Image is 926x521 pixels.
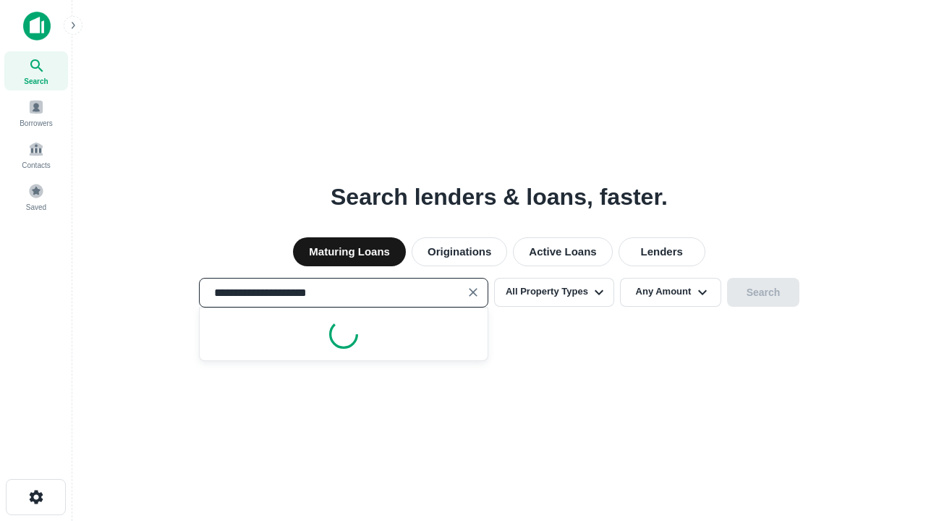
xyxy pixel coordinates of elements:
[854,405,926,475] iframe: Chat Widget
[623,278,724,307] button: Any Amount
[289,237,405,266] button: Maturing Loans
[26,202,47,213] span: Saved
[19,118,54,130] span: Borrowers
[624,237,710,266] button: Lenders
[22,160,51,171] span: Contacts
[4,135,68,174] a: Contacts
[333,179,666,214] h3: Search lenders & loans, faster.
[411,237,511,266] button: Originations
[4,93,68,132] a: Borrowers
[4,51,68,90] a: Search
[23,76,49,88] span: Search
[4,177,68,216] a: Saved
[491,278,617,307] button: All Property Types
[460,282,480,302] button: Clear
[23,12,51,41] img: capitalize-icon.png
[517,237,618,266] button: Active Loans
